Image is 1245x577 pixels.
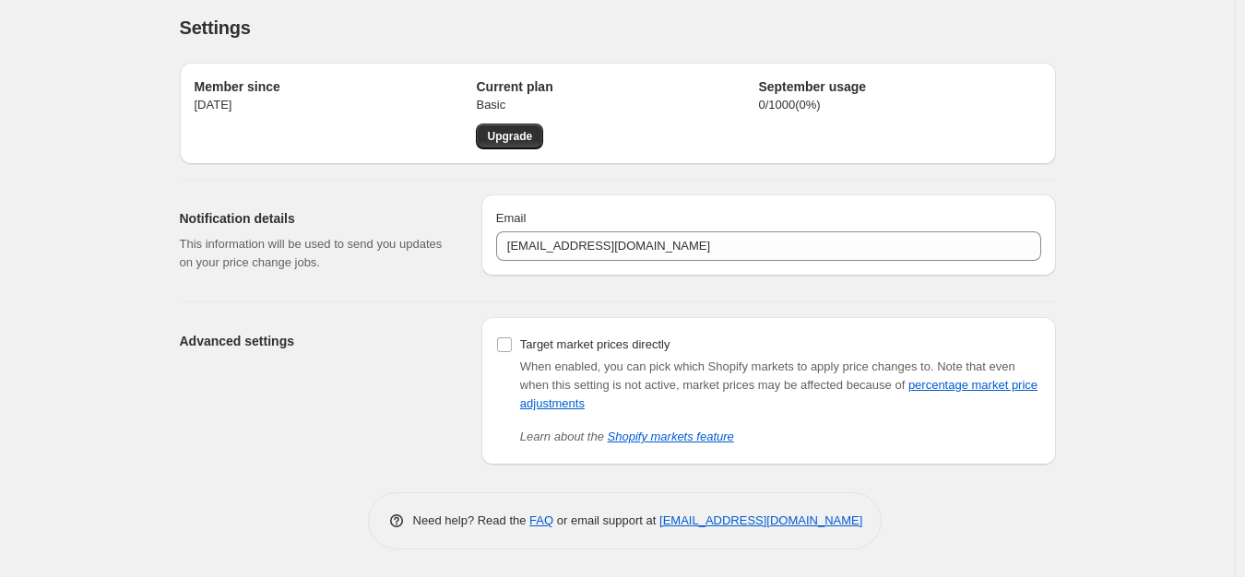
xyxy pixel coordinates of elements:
[180,18,251,38] span: Settings
[758,77,1040,96] h2: September usage
[195,77,477,96] h2: Member since
[476,77,758,96] h2: Current plan
[553,513,659,527] span: or email support at
[180,209,452,228] h2: Notification details
[520,359,1037,410] span: Note that even when this setting is not active, market prices may be affected because of
[659,513,862,527] a: [EMAIL_ADDRESS][DOMAIN_NAME]
[476,96,758,114] p: Basic
[180,332,452,350] h2: Advanced settings
[180,235,452,272] p: This information will be used to send you updates on your price change jobs.
[413,513,530,527] span: Need help? Read the
[487,129,532,144] span: Upgrade
[758,96,1040,114] p: 0 / 1000 ( 0 %)
[496,211,527,225] span: Email
[476,124,543,149] a: Upgrade
[195,96,477,114] p: [DATE]
[529,513,553,527] a: FAQ
[520,337,670,351] span: Target market prices directly
[520,430,734,443] i: Learn about the
[608,430,734,443] a: Shopify markets feature
[520,359,934,373] span: When enabled, you can pick which Shopify markets to apply price changes to.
